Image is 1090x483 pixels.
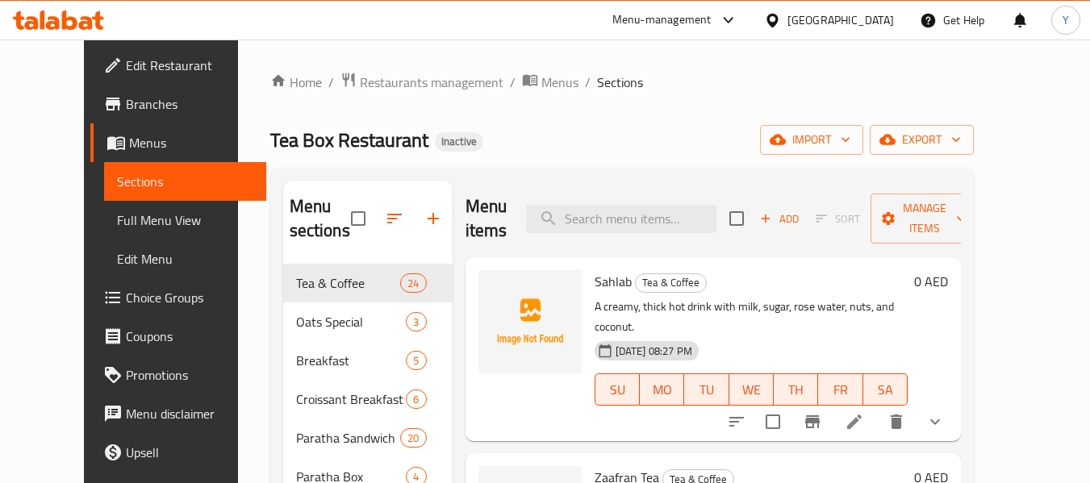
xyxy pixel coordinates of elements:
span: TH [780,378,812,402]
span: Tea & Coffee [296,273,401,293]
span: Promotions [126,365,253,385]
a: Menus [522,72,578,93]
li: / [328,73,334,92]
button: Branch-specific-item [793,402,832,441]
span: Edit Menu [117,249,253,269]
span: 6 [407,392,425,407]
span: [DATE] 08:27 PM [609,344,699,359]
a: Full Menu View [104,201,266,239]
img: Sahlab [478,270,582,373]
a: Home [270,73,322,92]
span: Edit Restaurant [126,56,253,75]
span: MO [646,378,678,402]
svg: Show Choices [925,412,945,431]
button: delete [877,402,916,441]
div: Paratha Sandwich20 [283,418,453,457]
button: export [870,125,974,155]
nav: breadcrumb [270,72,974,93]
div: items [406,312,426,331]
button: TU [684,373,729,406]
span: 20 [401,431,425,446]
span: Menus [129,133,253,152]
button: import [760,125,863,155]
button: FR [818,373,862,406]
span: Branches [126,94,253,114]
span: Tea Box Restaurant [270,122,428,158]
button: WE [729,373,774,406]
a: Promotions [90,356,266,394]
span: WE [736,378,767,402]
button: Manage items [871,194,979,244]
h2: Menu sections [290,194,351,243]
div: Breakfast5 [283,341,453,380]
h6: 0 AED [914,270,948,293]
span: Add item [754,206,805,231]
span: Y [1063,11,1069,29]
span: Upsell [126,443,253,462]
span: export [883,130,961,150]
span: Menu disclaimer [126,404,253,423]
a: Branches [90,85,266,123]
a: Choice Groups [90,278,266,317]
button: SA [863,373,908,406]
span: Paratha Sandwich [296,428,401,448]
a: Edit menu item [845,412,864,431]
span: Select section first [805,206,871,231]
div: Croissant Breakfast6 [283,380,453,418]
span: SU [602,378,633,402]
span: Menus [541,73,578,92]
div: Inactive [435,132,483,152]
button: Add section [414,199,453,238]
a: Sections [104,162,266,201]
span: Add [758,210,801,228]
span: Breakfast [296,351,407,370]
span: import [773,130,850,150]
span: Restaurants management [360,73,503,92]
a: Coupons [90,317,266,356]
span: 24 [401,276,425,291]
input: search [526,205,716,233]
span: Croissant Breakfast [296,389,407,409]
div: Menu-management [612,10,712,30]
span: Sections [117,172,253,191]
span: 3 [407,314,425,330]
span: Manage items [883,198,966,239]
div: items [400,273,426,293]
span: Sort sections [375,199,414,238]
a: Menus [90,123,266,162]
div: [GEOGRAPHIC_DATA] [787,11,894,29]
span: 5 [407,353,425,368]
a: Edit Menu [104,239,266,278]
div: Tea & Coffee24 [283,264,453,302]
div: Tea & Coffee [635,273,707,293]
div: items [400,428,426,448]
button: TH [774,373,818,406]
a: Menu disclaimer [90,394,266,433]
span: Coupons [126,327,253,346]
span: Choice Groups [126,288,253,307]
span: Oats Special [296,312,407,331]
a: Upsell [90,433,266,472]
p: A creamy, thick hot drink with milk, sugar, rose water, nuts, and coconut. [595,297,908,337]
span: TU [691,378,722,402]
a: Restaurants management [340,72,503,93]
span: Tea & Coffee [636,273,706,292]
h2: Menu items [466,194,507,243]
a: Edit Restaurant [90,46,266,85]
span: Sahlab [595,269,632,294]
span: Sections [597,73,643,92]
button: SU [595,373,640,406]
span: SA [870,378,901,402]
li: / [585,73,591,92]
button: MO [640,373,684,406]
span: Full Menu View [117,210,253,230]
div: items [406,351,426,370]
button: sort-choices [717,402,756,441]
span: Select section [720,202,754,235]
div: items [406,389,426,409]
button: show more [916,402,954,441]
